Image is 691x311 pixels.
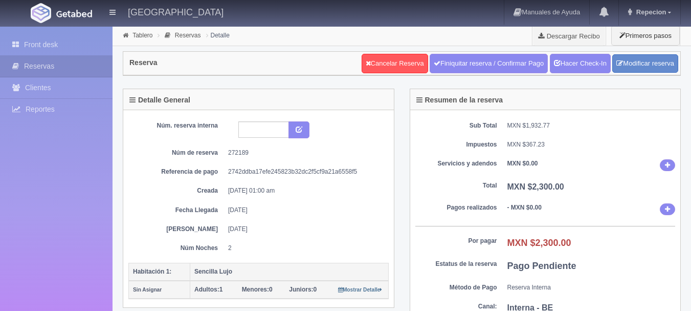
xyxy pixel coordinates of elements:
[507,160,538,167] b: MXN $0.00
[56,10,92,17] img: Getabed
[133,287,162,293] small: Sin Asignar
[136,206,218,215] dt: Fecha Llegada
[128,5,224,18] h4: [GEOGRAPHIC_DATA]
[228,186,381,195] dd: [DATE] 01:00 am
[136,149,218,157] dt: Núm de reserva
[228,225,381,234] dd: [DATE]
[416,96,503,104] h4: Resumen de la reserva
[175,32,201,39] a: Reservas
[136,244,218,253] dt: Núm Noches
[338,287,383,293] small: Mostrar Detalle
[190,263,389,281] th: Sencilla Lujo
[362,54,428,73] a: Cancelar Reserva
[415,237,497,245] dt: Por pagar
[136,186,218,195] dt: Creada
[129,96,190,104] h4: Detalle General
[550,54,611,73] a: Hacer Check-In
[194,286,219,293] strong: Adultos:
[507,261,576,271] b: Pago Pendiente
[228,168,381,176] dd: 2742ddba17efe245823b32dc2f5cf9a21a6558f5
[415,140,497,149] dt: Impuestos
[612,54,678,73] a: Modificar reserva
[136,168,218,176] dt: Referencia de pago
[415,159,497,168] dt: Servicios y adendos
[507,283,676,292] dd: Reserva Interna
[507,140,676,149] dd: MXN $367.23
[204,30,232,40] li: Detalle
[242,286,269,293] strong: Menores:
[242,286,273,293] span: 0
[228,244,381,253] dd: 2
[136,121,218,130] dt: Núm. reserva interna
[129,59,158,67] h4: Reserva
[415,260,497,268] dt: Estatus de la reserva
[132,32,152,39] a: Tablero
[194,286,222,293] span: 1
[31,3,51,23] img: Getabed
[415,302,497,311] dt: Canal:
[634,8,666,16] span: Repecion
[133,268,171,275] b: Habitación 1:
[507,238,571,248] b: MXN $2,300.00
[228,149,381,157] dd: 272189
[136,225,218,234] dt: [PERSON_NAME]
[532,26,606,46] a: Descargar Recibo
[611,26,680,46] button: Primeros pasos
[289,286,313,293] strong: Juniors:
[415,121,497,130] dt: Sub Total
[430,54,548,73] a: Finiquitar reserva / Confirmar Pago
[507,121,676,130] dd: MXN $1,932.77
[289,286,317,293] span: 0
[338,286,383,293] a: Mostrar Detalle
[415,203,497,212] dt: Pagos realizados
[228,206,381,215] dd: [DATE]
[507,182,564,191] b: MXN $2,300.00
[415,181,497,190] dt: Total
[415,283,497,292] dt: Método de Pago
[507,204,542,211] b: - MXN $0.00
